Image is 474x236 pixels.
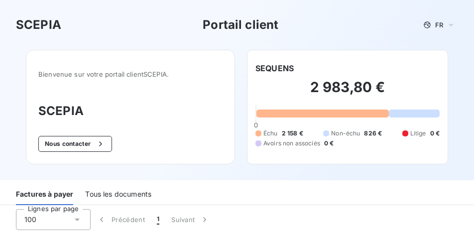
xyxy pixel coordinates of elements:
[16,184,73,205] div: Factures à payer
[91,209,151,230] button: Précédent
[254,121,258,129] span: 0
[263,139,320,148] span: Avoirs non associés
[85,184,151,205] div: Tous les documents
[430,129,440,138] span: 0 €
[38,102,223,120] h3: SCEPIA
[165,209,216,230] button: Suivant
[410,129,426,138] span: Litige
[16,16,61,34] h3: SCEPIA
[203,16,278,34] h3: Portail client
[435,21,443,29] span: FR
[24,215,36,225] span: 100
[324,139,334,148] span: 0 €
[157,215,159,225] span: 1
[38,70,223,78] span: Bienvenue sur votre portail client SCEPIA .
[38,136,112,152] button: Nous contacter
[263,129,278,138] span: Échu
[331,129,360,138] span: Non-échu
[255,78,440,106] h2: 2 983,80 €
[151,209,165,230] button: 1
[255,62,294,74] h6: SEQUENS
[364,129,382,138] span: 826 €
[282,129,303,138] span: 2 158 €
